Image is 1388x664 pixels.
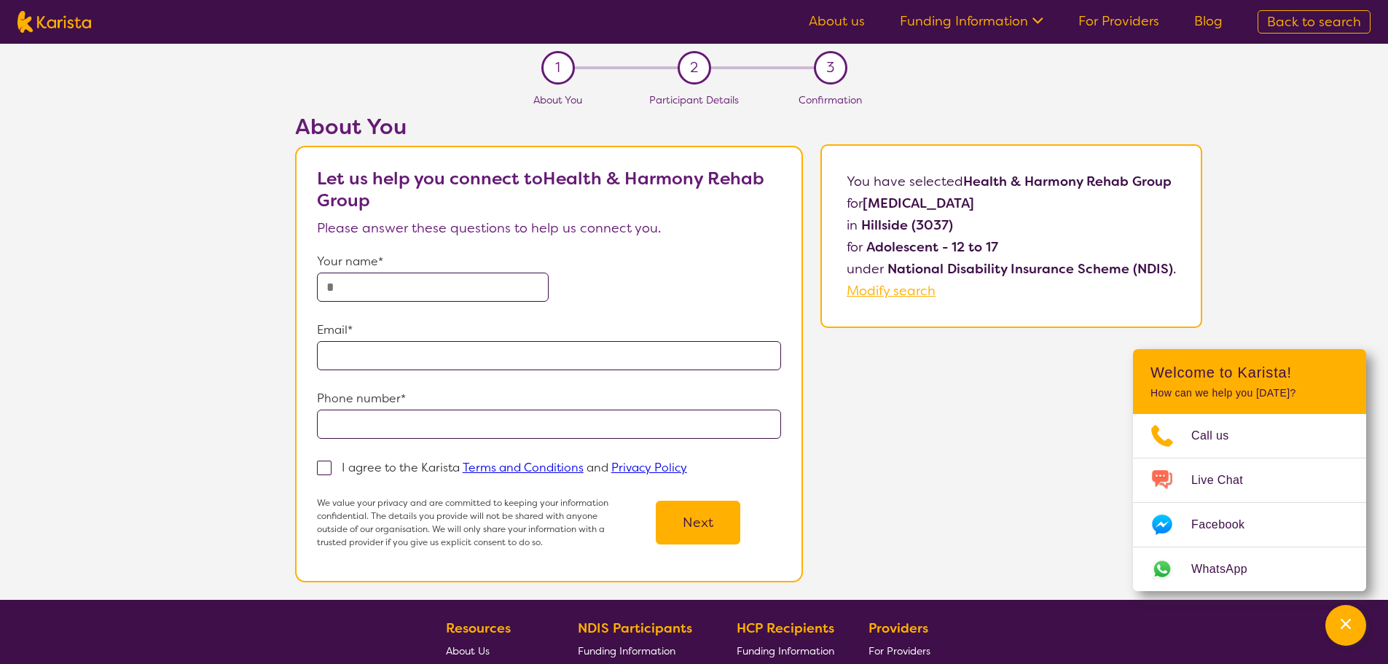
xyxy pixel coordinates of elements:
[533,93,582,106] span: About You
[317,167,764,212] b: Let us help you connect to Health & Harmony Rehab Group
[1267,13,1361,31] span: Back to search
[578,639,703,662] a: Funding Information
[847,258,1176,280] p: under .
[578,644,675,657] span: Funding Information
[342,460,687,475] p: I agree to the Karista and
[317,319,781,341] p: Email*
[611,460,687,475] a: Privacy Policy
[555,57,560,79] span: 1
[799,93,862,106] span: Confirmation
[317,496,616,549] p: We value your privacy and are committed to keeping your information confidential. The details you...
[826,57,834,79] span: 3
[847,282,936,300] a: Modify search
[1133,349,1366,591] div: Channel Menu
[656,501,740,544] button: Next
[446,644,490,657] span: About Us
[847,171,1176,302] p: You have selected
[737,620,834,637] b: HCP Recipients
[317,251,781,273] p: Your name*
[1133,414,1366,591] ul: Choose channel
[847,214,1176,236] p: in
[847,192,1176,214] p: for
[869,644,930,657] span: For Providers
[866,238,998,256] b: Adolescent - 12 to 17
[737,639,834,662] a: Funding Information
[809,12,865,30] a: About us
[1191,469,1260,491] span: Live Chat
[1325,605,1366,646] button: Channel Menu
[1150,387,1349,399] p: How can we help you [DATE]?
[649,93,739,106] span: Participant Details
[17,11,91,33] img: Karista logo
[1150,364,1349,381] h2: Welcome to Karista!
[900,12,1043,30] a: Funding Information
[737,644,834,657] span: Funding Information
[1133,547,1366,591] a: Web link opens in a new tab.
[446,639,544,662] a: About Us
[1191,514,1262,536] span: Facebook
[317,388,781,410] p: Phone number*
[446,620,511,637] b: Resources
[869,620,928,637] b: Providers
[317,217,781,239] p: Please answer these questions to help us connect you.
[887,260,1173,278] b: National Disability Insurance Scheme (NDIS)
[963,173,1172,190] b: Health & Harmony Rehab Group
[1191,558,1265,580] span: WhatsApp
[690,57,698,79] span: 2
[869,639,936,662] a: For Providers
[863,195,974,212] b: [MEDICAL_DATA]
[1191,425,1247,447] span: Call us
[463,460,584,475] a: Terms and Conditions
[1258,10,1371,34] a: Back to search
[295,114,803,140] h2: About You
[861,216,953,234] b: Hillside (3037)
[1078,12,1159,30] a: For Providers
[847,236,1176,258] p: for
[578,620,692,637] b: NDIS Participants
[1194,12,1223,30] a: Blog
